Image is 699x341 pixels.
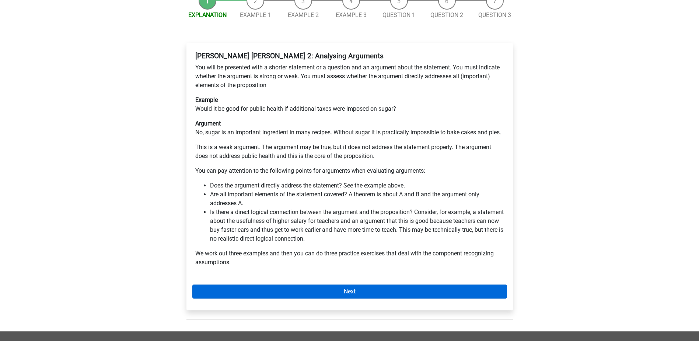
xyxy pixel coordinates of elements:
[195,119,504,137] p: No, sugar is an important ingredient in many recipes. Without sugar it is practically impossible ...
[195,96,504,113] p: Would it be good for public health if additional taxes were imposed on sugar?
[195,143,504,161] p: This is a weak argument. The argument may be true, but it does not address the statement properly...
[288,11,319,18] a: Example 2
[430,11,463,18] a: Question 2
[195,249,504,267] p: We work out three examples and then you can do three practice exercises that deal with the compon...
[188,11,227,18] a: Explanation
[195,166,504,175] p: You can pay attention to the following points for arguments when evaluating arguments:
[195,63,504,90] p: You will be presented with a shorter statement or a question and an argument about the statement....
[336,11,367,18] a: Example 3
[195,120,221,127] b: Argument
[478,11,511,18] a: Question 3
[240,11,271,18] a: Example 1
[192,285,507,299] a: Next
[210,181,504,190] li: Does the argument directly address the statement? See the example above.
[195,52,384,60] b: [PERSON_NAME] [PERSON_NAME] 2: Analysing Arguments
[195,96,218,103] b: Example
[210,208,504,243] li: Is there a direct logical connection between the argument and the proposition? Consider, for exam...
[210,190,504,208] li: Are all important elements of the statement covered? A theorem is about A and B and the argument ...
[382,11,415,18] a: Question 1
